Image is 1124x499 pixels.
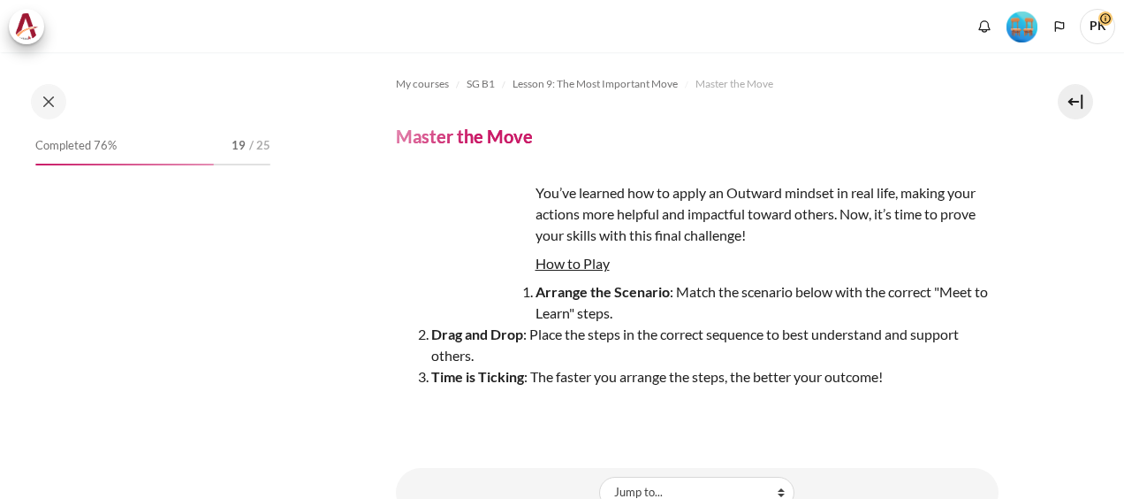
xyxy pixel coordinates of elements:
[396,76,449,92] span: My courses
[999,10,1044,42] a: Level #4
[396,73,449,95] a: My courses
[431,281,999,324] li: : Match the scenario below with the correct "Meet to Learn" steps.
[695,73,773,95] a: Master the Move
[35,137,117,155] span: Completed 76%
[513,76,678,92] span: Lesson 9: The Most Important Move
[232,137,246,155] span: 19
[535,283,670,300] strong: Arrange the Scenario
[695,76,773,92] span: Master the Move
[9,9,53,44] a: Architeck Architeck
[467,76,495,92] span: SG B1
[396,414,999,415] iframe: Master the Move
[396,70,999,98] nav: Navigation bar
[431,324,999,366] li: : Place the steps in the correct sequence to best understand and support others.
[971,13,998,40] div: Show notification window with no new notifications
[513,73,678,95] a: Lesson 9: The Most Important Move
[467,73,495,95] a: SG B1
[431,326,523,342] strong: Drag and Drop
[14,13,39,40] img: Architeck
[396,182,999,246] p: You’ve learned how to apply an Outward mindset in real life, making your actions more helpful and...
[1080,9,1115,44] a: User menu
[1006,12,1037,42] img: Level #4
[535,255,610,272] u: How to Play
[431,368,524,385] strong: Time is Ticking
[1080,9,1115,44] span: PK
[1006,10,1037,42] div: Level #4
[396,125,533,148] h4: Master the Move
[431,366,999,388] li: : The faster you arrange the steps, the better your outcome!
[249,137,270,155] span: / 25
[1046,13,1073,40] button: Languages
[396,182,528,315] img: fg
[35,164,214,165] div: 76%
